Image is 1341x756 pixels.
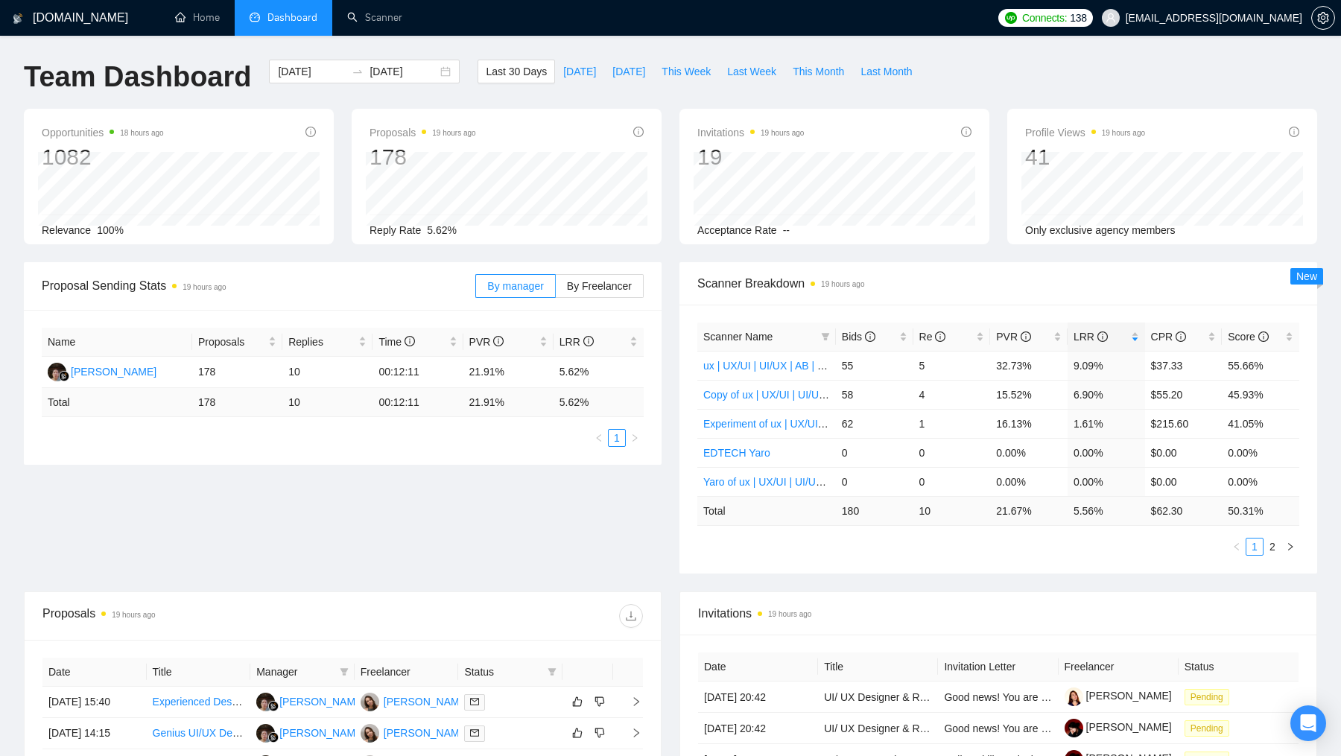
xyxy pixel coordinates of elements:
span: right [619,696,641,707]
span: to [352,66,364,77]
td: 21.91 % [463,388,554,417]
td: [DATE] 15:40 [42,687,147,718]
button: download [619,604,643,628]
img: gigradar-bm.png [268,732,279,743]
time: 19 hours ago [768,610,811,618]
a: homeHome [175,11,220,24]
button: left [1228,538,1246,556]
button: like [568,724,586,742]
span: info-circle [865,331,875,342]
span: info-circle [1176,331,1186,342]
td: 50.31 % [1222,496,1299,525]
th: Manager [250,658,355,687]
button: This Week [653,60,719,83]
a: [PERSON_NAME] [1065,690,1172,702]
td: 15.52% [990,380,1068,409]
span: 138 [1070,10,1086,26]
span: left [1232,542,1241,551]
span: info-circle [1021,331,1031,342]
span: filter [340,667,349,676]
span: Time [378,336,414,348]
img: logo [13,7,23,31]
a: Yaro of ux | UX/UI | UI/UX | Intermediate [703,476,890,488]
span: info-circle [405,336,415,346]
span: -- [783,224,790,236]
img: c1Eegz4ch3GuDPdKj5BcL_DYKzpV0oXbAE3_0uBuVcP7l0FCrt0SozQCfWRO0D-21D [1065,719,1083,737]
th: Title [147,658,251,687]
img: gigradar-bm.png [268,701,279,711]
time: 19 hours ago [821,280,864,288]
time: 19 hours ago [761,129,804,137]
td: [DATE] 20:42 [698,682,818,713]
td: 178 [192,357,282,388]
td: 5 [913,351,991,380]
span: [DATE] [612,63,645,80]
span: right [1286,542,1295,551]
span: New [1296,270,1317,282]
span: filter [337,661,352,683]
span: 100% [97,224,124,236]
a: NK[PERSON_NAME] [256,695,365,707]
span: mail [470,697,479,706]
span: filter [821,332,830,341]
span: Proposals [370,124,476,142]
a: 1 [609,430,625,446]
div: 41 [1025,143,1145,171]
span: Last Month [860,63,912,80]
div: 1082 [42,143,164,171]
a: NK[PERSON_NAME] [48,365,156,377]
button: setting [1311,6,1335,30]
span: CPR [1151,331,1186,343]
span: Scanner Name [703,331,773,343]
th: Freelancer [355,658,459,687]
span: right [619,728,641,738]
span: user [1106,13,1116,23]
img: NK [256,693,275,711]
img: YS [361,724,379,743]
td: $55.20 [1145,380,1223,409]
span: like [572,727,583,739]
a: [PERSON_NAME] [1065,721,1172,733]
span: Relevance [42,224,91,236]
td: 62 [836,409,913,438]
a: Experienced Designer For Iceland Travel Directory Site [153,696,408,708]
time: 19 hours ago [112,611,155,619]
td: $0.00 [1145,438,1223,467]
div: 178 [370,143,476,171]
span: Acceptance Rate [697,224,777,236]
span: Scanner Breakdown [697,274,1299,293]
a: 2 [1264,539,1281,555]
img: NK [48,363,66,381]
time: 19 hours ago [432,129,475,137]
span: download [620,610,642,622]
td: 0.00% [1222,438,1299,467]
th: Date [698,652,818,682]
span: PVR [469,336,504,348]
span: filter [545,661,559,683]
a: Pending [1185,722,1235,734]
a: 1 [1246,539,1263,555]
td: 45.93% [1222,380,1299,409]
span: dashboard [250,12,260,22]
td: $37.33 [1145,351,1223,380]
span: [DATE] [563,63,596,80]
span: left [595,433,603,442]
a: YS[PERSON_NAME] [361,726,469,738]
td: 5.56 % [1068,496,1145,525]
span: Invitations [697,124,804,142]
div: Proposals [42,604,343,628]
td: 0.00% [1068,438,1145,467]
a: searchScanner [347,11,402,24]
span: info-circle [1097,331,1108,342]
td: [DATE] 14:15 [42,718,147,749]
th: Name [42,328,192,357]
a: Pending [1185,690,1235,702]
time: 19 hours ago [1102,129,1145,137]
span: info-circle [493,336,504,346]
button: [DATE] [555,60,604,83]
td: $215.60 [1145,409,1223,438]
td: 58 [836,380,913,409]
time: 18 hours ago [120,129,163,137]
span: Pending [1185,689,1229,705]
td: 0.00% [990,438,1068,467]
